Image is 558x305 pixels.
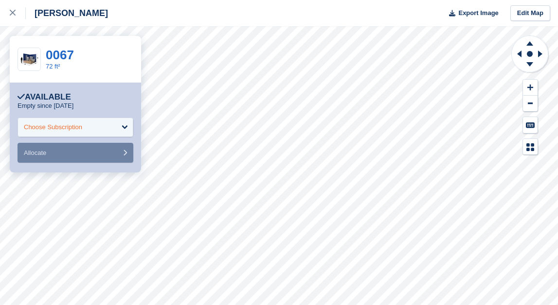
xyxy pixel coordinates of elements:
[510,5,550,21] a: Edit Map
[24,122,82,132] div: Choose Subscription
[18,143,133,163] button: Allocate
[24,149,46,156] span: Allocate
[523,139,538,155] button: Map Legend
[18,102,73,110] p: Empty since [DATE]
[46,48,74,62] a: 0067
[523,96,538,112] button: Zoom Out
[18,51,40,68] img: 10-ft-container.jpg
[26,7,108,19] div: [PERSON_NAME]
[46,63,60,70] a: 72 ft²
[523,117,538,133] button: Keyboard Shortcuts
[443,5,499,21] button: Export Image
[523,80,538,96] button: Zoom In
[458,8,498,18] span: Export Image
[18,92,71,102] div: Available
